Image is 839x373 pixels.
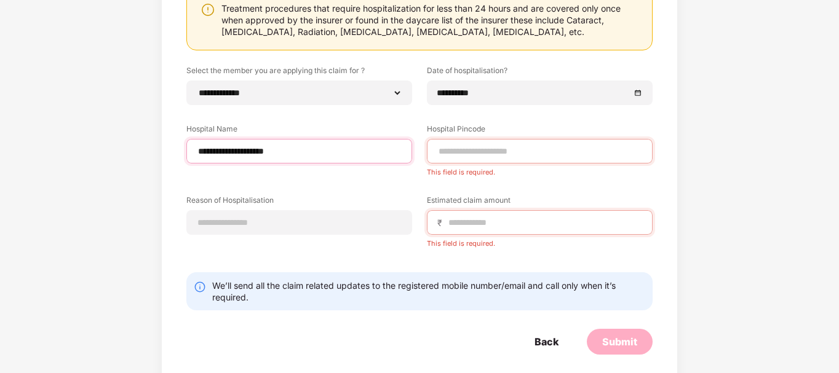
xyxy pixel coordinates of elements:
div: Back [535,335,559,348]
div: Submit [602,335,637,348]
div: This field is required. [427,235,653,248]
img: svg+xml;base64,PHN2ZyBpZD0iSW5mby0yMHgyMCIgeG1sbnM9Imh0dHA6Ly93d3cudzMub3JnLzIwMDAvc3ZnIiB3aWR0aD... [194,281,206,293]
label: Hospital Name [186,124,412,139]
div: This field is required. [427,163,653,176]
label: Reason of Hospitalisation [186,195,412,210]
img: svg+xml;base64,PHN2ZyBpZD0iV2FybmluZ18tXzI0eDI0IiBkYXRhLW5hbWU9Ildhcm5pbmcgLSAyNHgyNCIgeG1sbnM9Im... [201,2,215,17]
label: Hospital Pincode [427,124,653,139]
div: We’ll send all the claim related updates to the registered mobile number/email and call only when... [212,280,645,303]
span: ₹ [437,217,447,229]
label: Select the member you are applying this claim for ? [186,65,412,80]
div: Treatment procedures that require hospitalization for less than 24 hours and are covered only onc... [221,2,640,37]
label: Estimated claim amount [427,195,653,210]
label: Date of hospitalisation? [427,65,653,80]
